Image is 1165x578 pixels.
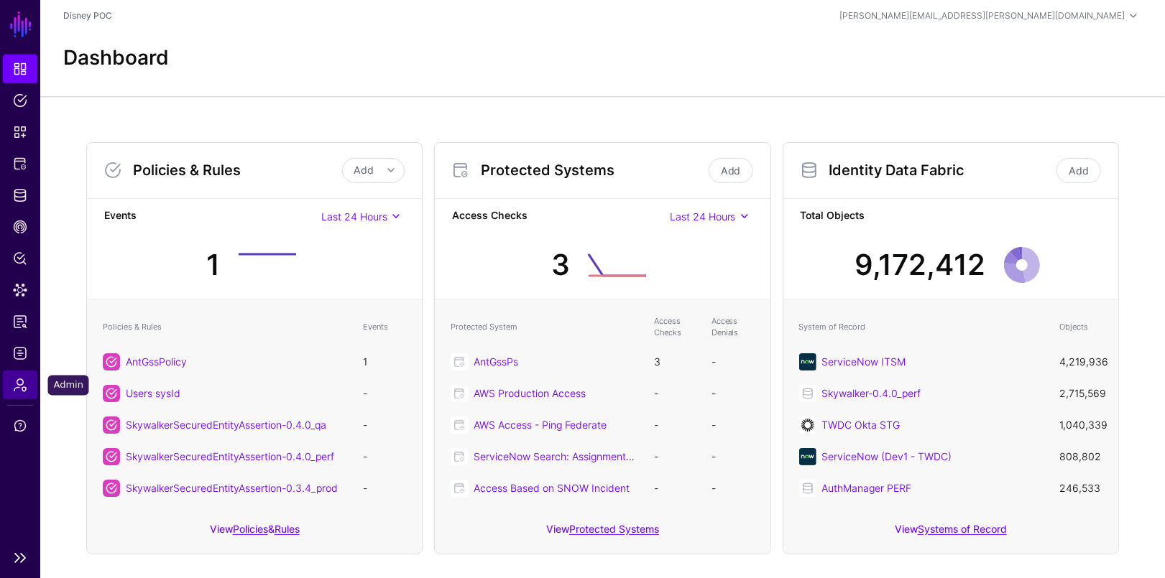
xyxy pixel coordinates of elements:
span: Support [13,419,27,433]
strong: Access Checks [452,208,669,225]
th: Protected System [443,308,646,346]
a: AntGssPs [474,355,518,368]
td: - [704,409,762,441]
strong: Total Objects [801,208,1101,225]
span: Data Lens [13,283,27,297]
td: - [647,409,704,441]
td: - [704,472,762,504]
td: - [647,378,704,409]
td: - [704,346,762,378]
a: AWS Access - Ping Federate [474,419,607,431]
div: 3 [551,243,570,286]
div: 9,172,412 [855,243,985,286]
span: Last 24 Hours [321,210,387,223]
a: ServiceNow ITSM [822,355,906,368]
a: Snippets [3,118,37,146]
td: - [356,441,413,472]
a: Disney POC [63,10,112,21]
span: Reports [13,314,27,329]
a: SGNL [9,9,33,40]
strong: Events [104,208,321,225]
a: Admin [3,370,37,399]
a: Users sysId [126,387,180,399]
th: Objects [1052,308,1110,346]
div: 1 [206,243,220,286]
span: Add [354,164,374,176]
img: svg+xml;base64,PHN2ZyB3aWR0aD0iNjQiIGhlaWdodD0iNjQiIHZpZXdCb3g9IjAgMCA2NCA2NCIgZmlsbD0ibm9uZSIgeG... [799,416,816,434]
td: 246,533 [1052,472,1110,504]
td: - [356,472,413,504]
a: ServiceNow (Dev1 - TWDC) [822,450,952,462]
span: Policy Lens [13,251,27,266]
td: - [647,441,704,472]
a: Reports [3,307,37,336]
td: 4,219,936 [1052,346,1110,378]
a: Logs [3,339,37,368]
a: Protected Systems [569,523,659,535]
td: 3 [647,346,704,378]
a: SkywalkerSecuredEntityAssertion-0.4.0_perf [126,450,334,462]
span: Last 24 Hours [670,210,736,223]
th: Events [356,308,413,346]
th: System of Record [792,308,1052,346]
td: - [647,472,704,504]
a: TWDC Okta STG [822,419,901,431]
td: 2,715,569 [1052,378,1110,409]
img: svg+xml;base64,PHN2ZyB3aWR0aD0iNjQiIGhlaWdodD0iNjQiIHZpZXdCb3g9IjAgMCA2NCA2NCIgZmlsbD0ibm9uZSIgeG... [799,448,816,465]
span: CAEP Hub [13,220,27,234]
td: - [704,441,762,472]
a: AWS Production Access [474,387,586,399]
a: Data Lens [3,276,37,304]
a: Policies [233,523,268,535]
a: Add [709,158,753,183]
span: Dashboard [13,62,27,76]
span: Policies [13,93,27,108]
div: View & [87,513,422,554]
div: View [435,513,770,554]
span: Snippets [13,125,27,139]
a: AntGssPolicy [126,355,187,368]
a: Policies [3,86,37,115]
th: Access Denials [704,308,762,346]
td: - [356,378,413,409]
td: 808,802 [1052,441,1110,472]
span: Protected Systems [13,157,27,171]
a: Access Based on SNOW Incident [474,482,630,494]
div: [PERSON_NAME][EMAIL_ADDRESS][PERSON_NAME][DOMAIN_NAME] [839,9,1125,22]
td: 1 [356,346,413,378]
a: Skywalker-0.4.0_perf [822,387,921,399]
h3: Identity Data Fabric [829,162,1054,179]
span: Admin [13,378,27,392]
a: Dashboard [3,55,37,83]
a: Add [1056,158,1101,183]
div: View [783,513,1118,554]
h2: Dashboard [63,46,169,70]
a: Rules [275,523,300,535]
a: SkywalkerSecuredEntityAssertion-0.4.0_qa [126,419,326,431]
a: Policy Lens [3,244,37,273]
td: - [356,409,413,441]
td: - [704,378,762,409]
img: svg+xml;base64,PHN2ZyB3aWR0aD0iNjQiIGhlaWdodD0iNjQiIHZpZXdCb3g9IjAgMCA2NCA2NCIgZmlsbD0ibm9uZSIgeG... [799,353,816,370]
h3: Policies & Rules [133,162,342,179]
a: Systems of Record [918,523,1007,535]
a: SkywalkerSecuredEntityAssertion-0.3.4_prod [126,482,338,494]
th: Policies & Rules [96,308,356,346]
td: 1,040,339 [1052,409,1110,441]
a: ServiceNow Search: AssignmentGroup - User [474,450,686,462]
a: CAEP Hub [3,213,37,241]
h3: Protected Systems [481,162,705,179]
a: AuthManager PERF [822,482,912,494]
div: Admin [48,376,89,396]
span: Logs [13,346,27,360]
span: Identity Data Fabric [13,188,27,202]
a: Identity Data Fabric [3,181,37,210]
th: Access Checks [647,308,704,346]
a: Protected Systems [3,149,37,178]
